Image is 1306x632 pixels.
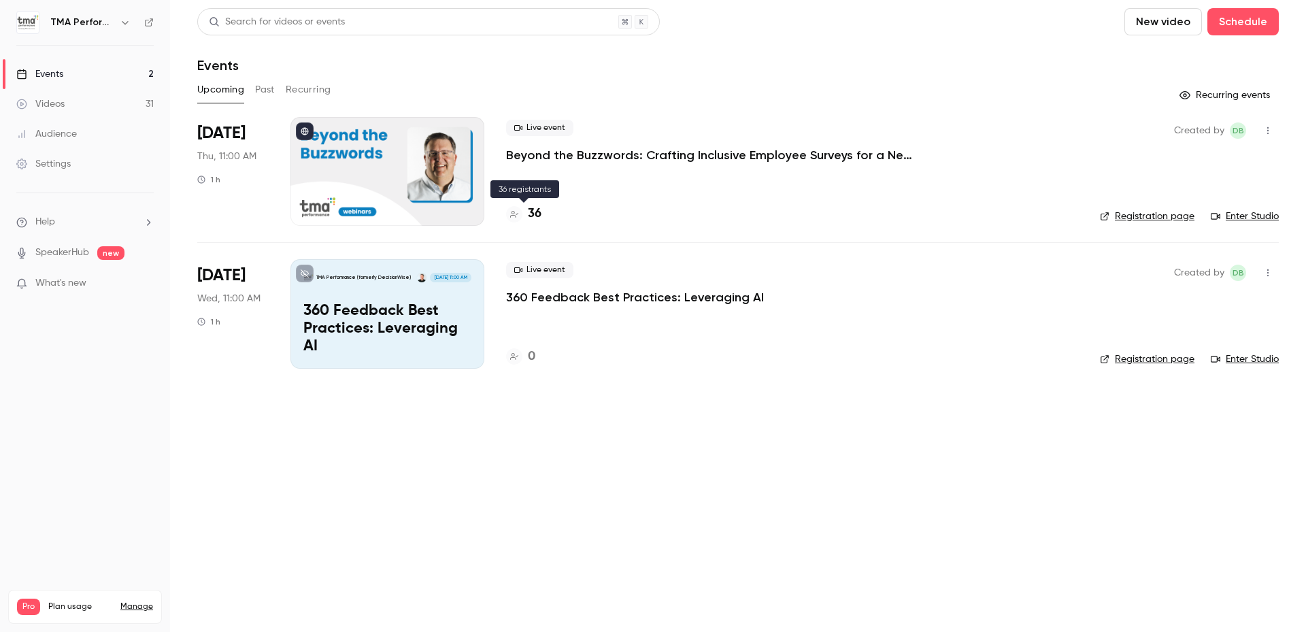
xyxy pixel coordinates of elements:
span: Devin Black [1230,122,1246,139]
a: Manage [120,601,153,612]
span: new [97,246,124,260]
div: Sep 4 Thu, 11:00 AM (America/Denver) [197,117,269,226]
div: Search for videos or events [209,15,345,29]
a: Beyond the Buzzwords: Crafting Inclusive Employee Surveys for a New Political Era [506,147,914,163]
img: Charles Rogel [417,273,426,282]
span: [DATE] [197,122,246,144]
img: TMA Performance (formerly DecisionWise) [17,12,39,33]
a: 360 Feedback Best Practices: Leveraging AITMA Performance (formerly DecisionWise)Charles Rogel[DA... [290,259,484,368]
button: Past [255,79,275,101]
h4: 36 [528,205,541,223]
span: [DATE] [197,265,246,286]
div: 1 h [197,174,220,185]
span: Thu, 11:00 AM [197,150,256,163]
a: 0 [506,348,535,366]
div: Sep 24 Wed, 11:00 AM (America/Denver) [197,259,269,368]
a: 36 [506,205,541,223]
div: Settings [16,157,71,171]
span: What's new [35,276,86,290]
h6: TMA Performance (formerly DecisionWise) [50,16,114,29]
li: help-dropdown-opener [16,215,154,229]
span: Created by [1174,265,1224,281]
button: Recurring [286,79,331,101]
div: Videos [16,97,65,111]
h4: 0 [528,348,535,366]
button: Schedule [1207,8,1279,35]
button: Upcoming [197,79,244,101]
a: Registration page [1100,210,1194,223]
button: Recurring events [1173,84,1279,106]
span: DB [1233,122,1244,139]
div: Audience [16,127,77,141]
a: Enter Studio [1211,210,1279,223]
a: Enter Studio [1211,352,1279,366]
span: Plan usage [48,601,112,612]
span: DB [1233,265,1244,281]
span: Help [35,215,55,229]
p: 360 Feedback Best Practices: Leveraging AI [303,303,471,355]
span: Pro [17,599,40,615]
span: Devin Black [1230,265,1246,281]
span: Wed, 11:00 AM [197,292,261,305]
span: Created by [1174,122,1224,139]
a: Registration page [1100,352,1194,366]
div: 1 h [197,316,220,327]
button: New video [1124,8,1202,35]
span: Live event [506,262,573,278]
a: SpeakerHub [35,246,89,260]
span: Live event [506,120,573,136]
span: [DATE] 11:00 AM [430,273,471,282]
a: 360 Feedback Best Practices: Leveraging AI [506,289,764,305]
p: TMA Performance (formerly DecisionWise) [316,274,411,281]
h1: Events [197,57,239,73]
div: Events [16,67,63,81]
